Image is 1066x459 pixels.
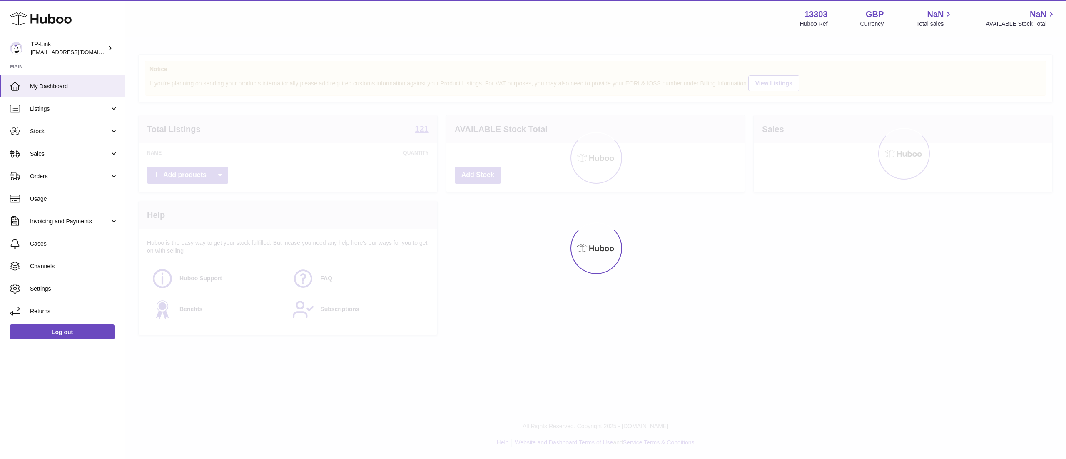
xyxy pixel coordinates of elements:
span: Orders [30,172,110,180]
div: Currency [860,20,884,28]
div: Huboo Ref [800,20,828,28]
span: Sales [30,150,110,158]
strong: GBP [866,9,884,20]
span: AVAILABLE Stock Total [986,20,1056,28]
span: My Dashboard [30,82,118,90]
img: internalAdmin-13303@internal.huboo.com [10,42,22,55]
span: Returns [30,307,118,315]
span: NaN [1030,9,1046,20]
span: Stock [30,127,110,135]
span: Settings [30,285,118,293]
a: NaN AVAILABLE Stock Total [986,9,1056,28]
span: Invoicing and Payments [30,217,110,225]
span: Usage [30,195,118,203]
a: Log out [10,324,115,339]
span: Listings [30,105,110,113]
a: NaN Total sales [916,9,953,28]
strong: 13303 [804,9,828,20]
span: [EMAIL_ADDRESS][DOMAIN_NAME] [31,49,122,55]
div: TP-Link [31,40,106,56]
span: NaN [927,9,944,20]
span: Cases [30,240,118,248]
span: Channels [30,262,118,270]
span: Total sales [916,20,953,28]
